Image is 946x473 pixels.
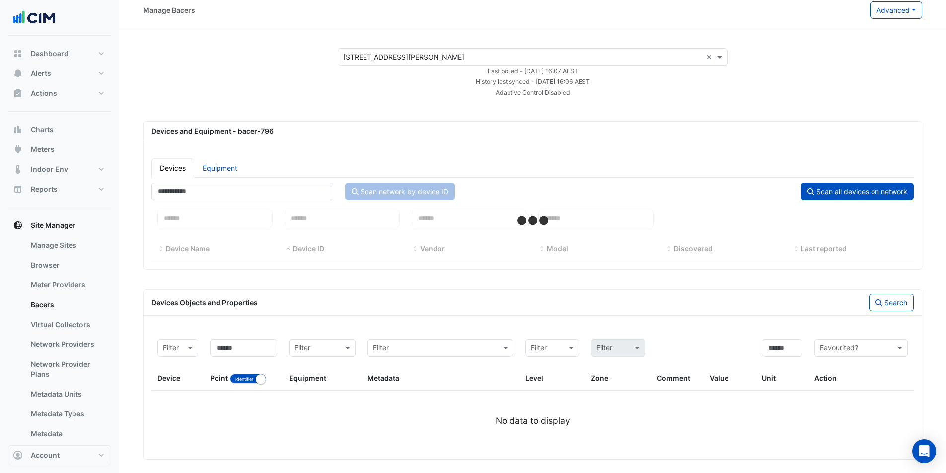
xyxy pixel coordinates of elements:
app-icon: Indoor Env [13,164,23,174]
span: Account [31,450,60,460]
a: Network Provider Plans [23,354,111,384]
span: Device [157,374,180,382]
span: Comment [657,374,690,382]
span: Alerts [31,68,51,78]
button: Dashboard [8,44,111,64]
a: Meters [23,444,111,464]
span: Device Name [157,245,164,253]
button: Indoor Env [8,159,111,179]
span: Site Manager [31,220,75,230]
span: Vendor [420,244,445,253]
img: Company Logo [12,8,57,28]
a: Virtual Collectors [23,315,111,335]
app-icon: Actions [13,88,23,98]
span: Model [538,245,545,253]
span: Level [525,374,543,382]
span: Device ID [285,245,291,253]
button: Advanced [870,1,922,19]
span: Model [547,244,568,253]
app-icon: Reports [13,184,23,194]
button: Charts [8,120,111,139]
a: Metadata Units [23,384,111,404]
button: Actions [8,83,111,103]
app-icon: Charts [13,125,23,135]
span: Indoor Env [31,164,68,174]
span: Clear [706,52,715,62]
a: Meter Providers [23,275,111,295]
span: Last reported [801,244,847,253]
span: Zone [591,374,608,382]
button: Account [8,445,111,465]
span: Charts [31,125,54,135]
button: Site Manager [8,215,111,235]
div: No data to display [151,414,914,427]
a: Bacers [23,295,111,315]
app-icon: Meters [13,144,23,154]
span: Devices Objects and Properties [151,298,258,307]
span: Reports [31,184,58,194]
a: Network Providers [23,335,111,354]
span: Device Name [166,244,210,253]
small: Adaptive Control Disabled [496,89,570,96]
div: Please select Filter first [585,339,651,357]
ui-switch: Toggle between object name and object identifier [230,374,266,382]
span: Meters [31,144,55,154]
div: Manage Bacers [143,5,195,15]
span: Metadata [367,374,399,382]
button: Alerts [8,64,111,83]
a: Metadata Types [23,404,111,424]
span: Actions [31,88,57,98]
a: Manage Sites [23,235,111,255]
span: Discovered [674,244,713,253]
span: Action [814,374,837,382]
span: Unit [762,374,776,382]
app-icon: Alerts [13,68,23,78]
div: Open Intercom Messenger [912,439,936,463]
span: Discovered [665,245,672,253]
span: Vendor [412,245,419,253]
div: Devices and Equipment - bacer-796 [146,126,920,136]
a: Metadata [23,424,111,444]
small: Thu 21-Aug-2025 16:07 AEST [488,68,578,75]
button: Search [869,294,914,311]
a: Devices [151,158,194,178]
span: Dashboard [31,49,69,59]
app-icon: Dashboard [13,49,23,59]
span: Device ID [293,244,324,253]
button: Scan all devices on network [801,183,914,200]
span: Value [710,374,728,382]
a: Browser [23,255,111,275]
app-icon: Site Manager [13,220,23,230]
span: Equipment [289,374,326,382]
small: Thu 21-Aug-2025 16:06 AEST [476,78,590,85]
button: Meters [8,139,111,159]
a: Equipment [194,158,246,178]
button: Reports [8,179,111,199]
span: Last reported [793,245,800,253]
span: Point [210,374,228,382]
